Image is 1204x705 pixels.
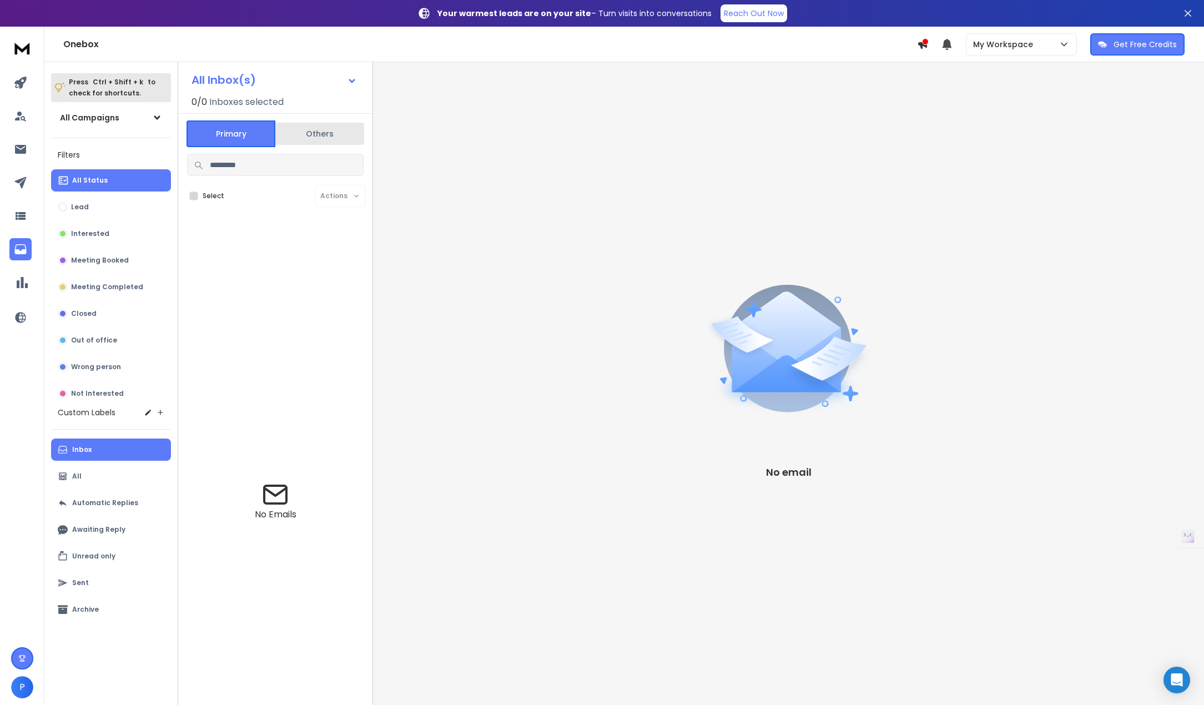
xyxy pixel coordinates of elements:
p: No email [766,465,812,480]
p: Awaiting Reply [72,525,125,534]
button: Primary [187,120,275,147]
button: Out of office [51,329,171,351]
button: Automatic Replies [51,492,171,514]
p: Get Free Credits [1114,39,1177,50]
h3: Custom Labels [58,407,115,418]
p: Inbox [72,445,92,454]
span: 0 / 0 [192,95,207,109]
p: Unread only [72,552,115,561]
a: Reach Out Now [721,4,787,22]
p: Reach Out Now [724,8,784,19]
button: P [11,676,33,698]
p: – Turn visits into conversations [437,8,712,19]
p: Out of office [71,336,117,345]
h3: Inboxes selected [209,95,284,109]
p: No Emails [255,508,296,521]
button: Interested [51,223,171,245]
p: Sent [72,578,89,587]
button: Sent [51,572,171,594]
button: Awaiting Reply [51,518,171,541]
h1: All Campaigns [60,112,119,123]
button: Not Interested [51,382,171,405]
button: Wrong person [51,356,171,378]
p: Not Interested [71,389,124,398]
button: Unread only [51,545,171,567]
p: Wrong person [71,362,121,371]
button: Meeting Completed [51,276,171,298]
button: All Inbox(s) [183,69,366,91]
h3: Filters [51,147,171,163]
p: My Workspace [973,39,1037,50]
p: Automatic Replies [72,498,138,507]
p: Meeting Completed [71,283,143,291]
p: Archive [72,605,99,614]
button: Meeting Booked [51,249,171,271]
p: Press to check for shortcuts. [69,77,155,99]
button: Others [275,122,364,146]
button: All Campaigns [51,107,171,129]
p: Interested [71,229,109,238]
h1: Onebox [63,38,917,51]
button: Lead [51,196,171,218]
button: All Status [51,169,171,192]
img: logo [11,38,33,58]
label: Select [203,192,224,200]
p: Lead [71,203,89,211]
strong: Your warmest leads are on your site [437,8,591,19]
button: Closed [51,303,171,325]
p: All [72,472,82,481]
p: Closed [71,309,97,318]
p: All Status [72,176,108,185]
button: Inbox [51,439,171,461]
button: All [51,465,171,487]
span: Ctrl + Shift + k [91,75,145,88]
h1: All Inbox(s) [192,74,256,85]
button: Get Free Credits [1090,33,1185,56]
p: Meeting Booked [71,256,129,265]
div: Open Intercom Messenger [1163,667,1190,693]
button: Archive [51,598,171,621]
